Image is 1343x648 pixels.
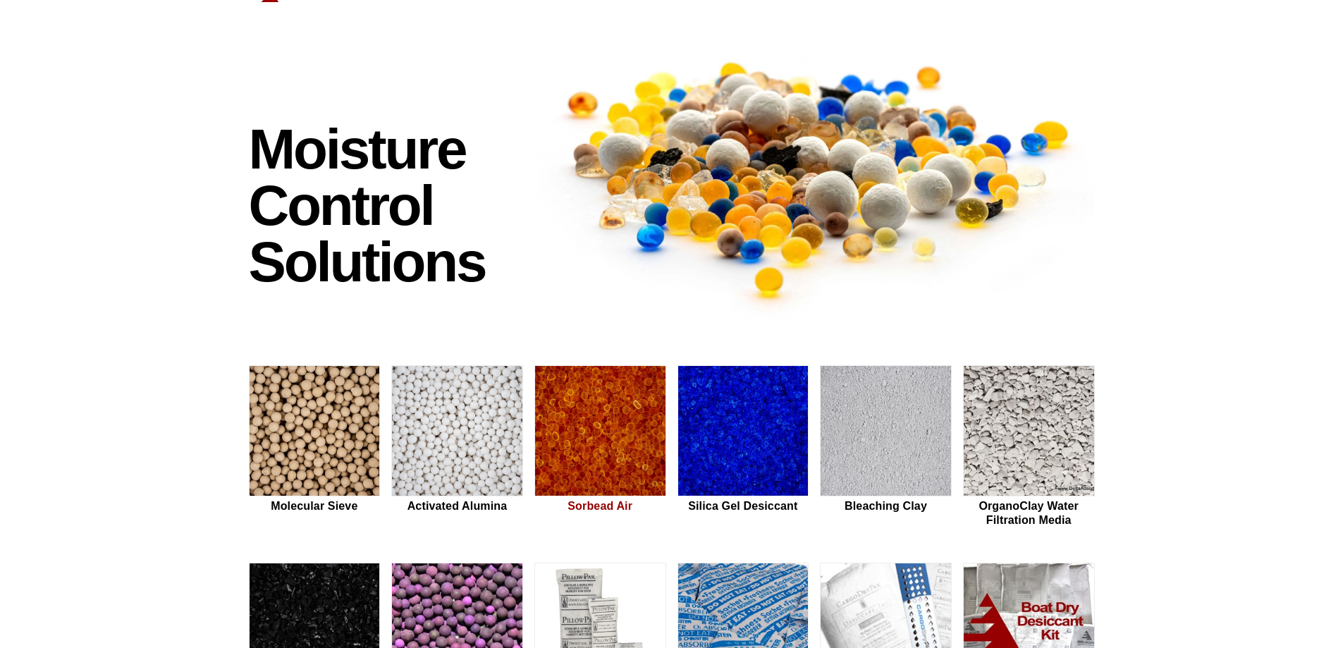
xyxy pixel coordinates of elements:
[534,499,666,513] h2: Sorbead Air
[249,365,381,529] a: Molecular Sieve
[820,365,952,529] a: Bleaching Clay
[249,499,381,513] h2: Molecular Sieve
[820,499,952,513] h2: Bleaching Clay
[963,365,1095,529] a: OrganoClay Water Filtration Media
[963,499,1095,526] h2: OrganoClay Water Filtration Media
[534,36,1095,320] img: Image
[677,499,809,513] h2: Silica Gel Desiccant
[391,499,523,513] h2: Activated Alumina
[534,365,666,529] a: Sorbead Air
[391,365,523,529] a: Activated Alumina
[677,365,809,529] a: Silica Gel Desiccant
[249,121,521,291] h1: Moisture Control Solutions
